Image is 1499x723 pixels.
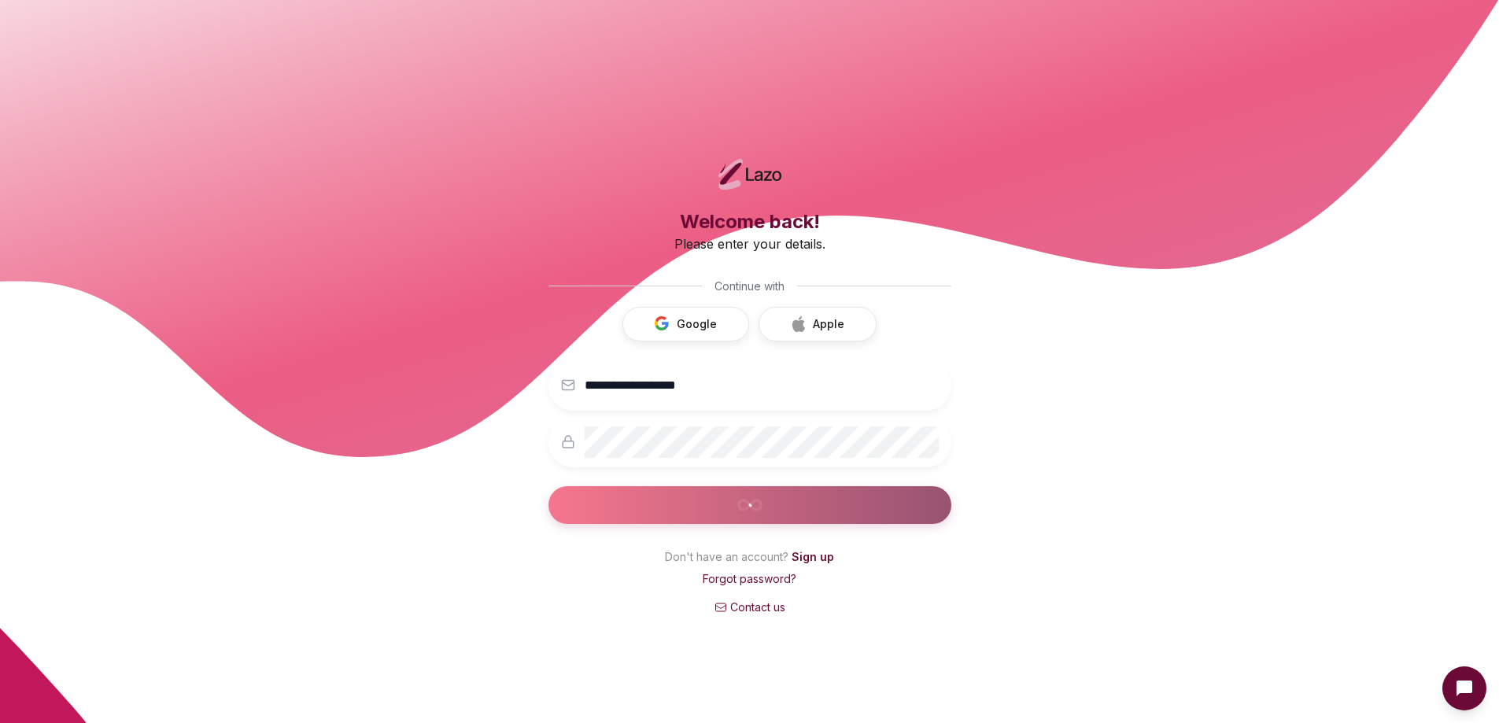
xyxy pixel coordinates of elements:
a: Sign up [792,550,834,563]
button: Google [622,307,749,341]
span: Continue with [714,279,785,294]
p: Don't have an account? [548,549,951,571]
a: Contact us [548,599,951,615]
button: Open Intercom messenger [1442,666,1486,710]
h3: Welcome back! [548,209,951,234]
p: Please enter your details. [548,234,951,253]
a: Forgot password? [703,572,796,585]
button: Apple [759,307,877,341]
